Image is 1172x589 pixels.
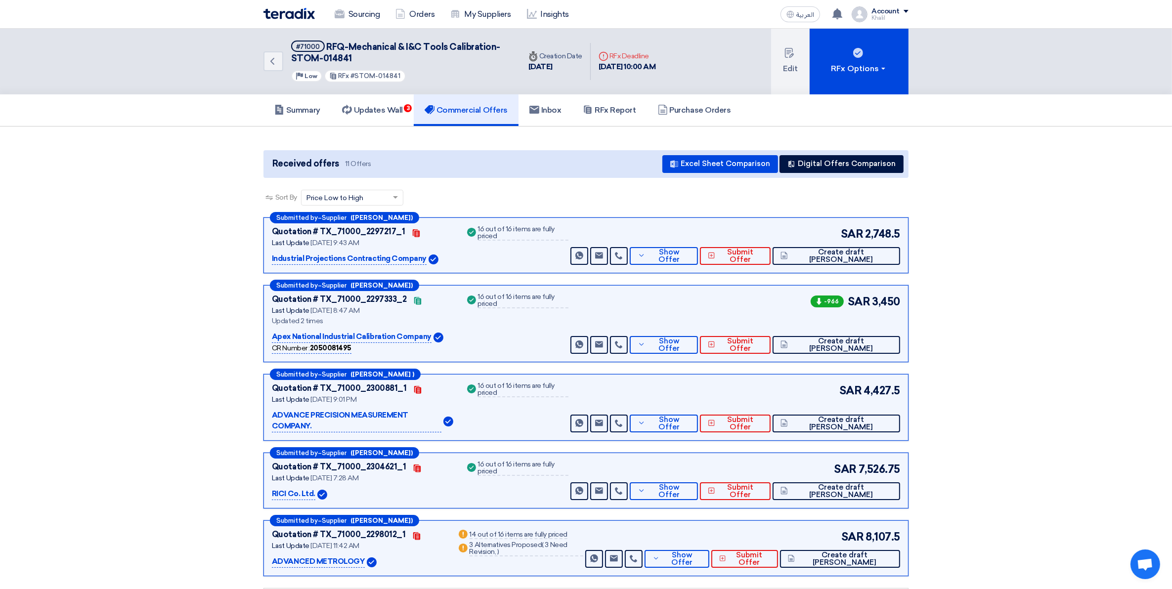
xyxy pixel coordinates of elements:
[272,461,406,473] div: Quotation # TX_71000_2304621_1
[478,382,569,397] div: 16 out of 16 items are fully priced
[572,94,647,126] a: RFx Report
[304,73,317,80] span: Low
[331,94,414,126] a: Updates Wall3
[272,556,365,568] p: ADVANCED METROLOGY
[872,294,900,310] span: 3,450
[645,550,709,568] button: Show Offer
[662,551,701,566] span: Show Offer
[310,239,359,247] span: [DATE] 9:43 AM
[528,51,582,61] div: Creation Date
[848,294,870,310] span: SAR
[272,306,309,315] span: Last Update
[583,105,636,115] h5: RFx Report
[658,105,731,115] h5: Purchase Orders
[442,3,519,25] a: My Suppliers
[270,515,419,526] div: –
[404,104,412,112] span: 3
[1130,549,1160,579] a: Open chat
[700,336,771,354] button: Submit Offer
[478,461,569,476] div: 16 out of 16 items are fully priced
[310,395,356,404] span: [DATE] 9:01 PM
[306,193,363,203] span: Price Low to High
[866,529,900,545] span: 8,107.5
[771,29,810,94] button: Edit
[834,461,857,477] span: SAR
[272,410,441,432] p: ADVANCE PRECISION MEASUREMENT COMPANY.
[276,517,318,524] span: Submitted by
[648,249,691,263] span: Show Offer
[443,417,453,426] img: Verified Account
[647,94,742,126] a: Purchase Orders
[276,214,318,221] span: Submitted by
[350,214,413,221] b: ([PERSON_NAME])
[700,247,771,265] button: Submit Offer
[342,105,403,115] h5: Updates Wall
[871,7,900,16] div: Account
[322,517,347,524] span: Supplier
[839,382,862,399] span: SAR
[425,105,508,115] h5: Commercial Offers
[773,247,900,265] button: Create draft [PERSON_NAME]
[350,450,413,456] b: ([PERSON_NAME])
[310,306,359,315] span: [DATE] 8:47 AM
[811,295,844,307] span: -966
[339,72,349,80] span: RFx
[841,529,864,545] span: SAR
[327,3,388,25] a: Sourcing
[367,557,377,567] img: Verified Account
[429,254,438,264] img: Verified Account
[470,531,567,539] div: 14 out of 16 items are fully priced
[272,226,405,238] div: Quotation # TX_71000_2297217_1
[781,6,820,22] button: العربية
[831,63,887,75] div: RFx Options
[414,94,519,126] a: Commercial Offers
[470,542,584,556] div: 3 Alternatives Proposed
[790,249,892,263] span: Create draft [PERSON_NAME]
[718,484,763,499] span: Submit Offer
[270,447,419,459] div: –
[272,316,453,326] div: Updated 2 times
[263,94,331,126] a: Summary
[478,294,569,308] div: 16 out of 16 items are fully priced
[272,253,427,265] p: Industrial Projections Contracting Company
[274,105,320,115] h5: Summary
[648,484,691,499] span: Show Offer
[797,551,892,566] span: Create draft [PERSON_NAME]
[434,333,443,342] img: Verified Account
[865,226,900,242] span: 2,748.5
[519,94,572,126] a: Inbox
[351,72,401,80] span: #STOM-014841
[790,484,892,499] span: Create draft [PERSON_NAME]
[859,461,900,477] span: 7,526.75
[322,282,347,289] span: Supplier
[790,416,892,431] span: Create draft [PERSON_NAME]
[478,226,569,241] div: 16 out of 16 items are fully priced
[310,542,359,550] span: [DATE] 11:42 AM
[291,42,500,64] span: RFQ-Mechanical & I&C Tools Calibration-STOM-014841
[317,490,327,500] img: Verified Account
[700,482,771,500] button: Submit Offer
[700,415,771,432] button: Submit Offer
[780,550,900,568] button: Create draft [PERSON_NAME]
[648,416,691,431] span: Show Offer
[276,282,318,289] span: Submitted by
[276,450,318,456] span: Submitted by
[350,282,413,289] b: ([PERSON_NAME])
[272,542,309,550] span: Last Update
[630,247,698,265] button: Show Offer
[519,3,577,25] a: Insights
[852,6,868,22] img: profile_test.png
[529,105,562,115] h5: Inbox
[322,450,347,456] span: Supplier
[630,482,698,500] button: Show Offer
[729,551,771,566] span: Submit Offer
[388,3,442,25] a: Orders
[322,371,347,378] span: Supplier
[350,517,413,524] b: ([PERSON_NAME])
[275,192,297,203] span: Sort By
[718,337,763,352] span: Submit Offer
[630,336,698,354] button: Show Offer
[345,159,371,168] span: 11 Offers
[263,8,315,19] img: Teradix logo
[773,336,900,354] button: Create draft [PERSON_NAME]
